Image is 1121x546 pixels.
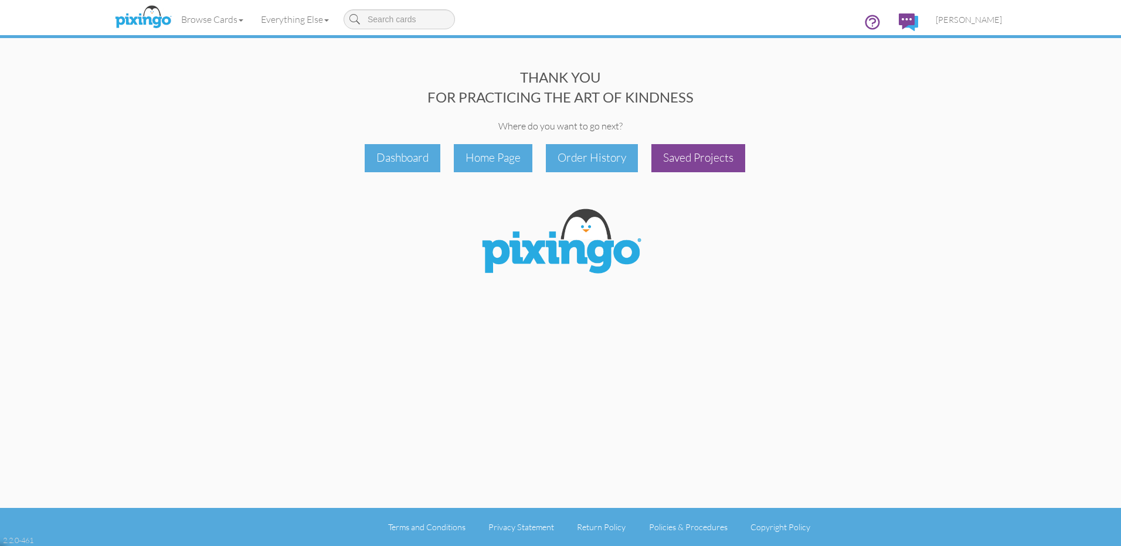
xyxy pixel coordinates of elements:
[344,9,455,29] input: Search cards
[899,13,918,31] img: comments.svg
[927,5,1011,35] a: [PERSON_NAME]
[365,144,440,172] div: Dashboard
[252,5,338,34] a: Everything Else
[546,144,638,172] div: Order History
[473,202,648,285] img: Pixingo Logo
[110,120,1011,133] div: Where do you want to go next?
[936,15,1002,25] span: [PERSON_NAME]
[750,522,810,532] a: Copyright Policy
[488,522,554,532] a: Privacy Statement
[454,144,532,172] div: Home Page
[3,535,33,545] div: 2.2.0-461
[112,3,174,32] img: pixingo logo
[577,522,626,532] a: Return Policy
[172,5,252,34] a: Browse Cards
[388,522,466,532] a: Terms and Conditions
[651,144,745,172] div: Saved Projects
[649,522,728,532] a: Policies & Procedures
[110,67,1011,108] div: THANK YOU FOR PRACTICING THE ART OF KINDNESS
